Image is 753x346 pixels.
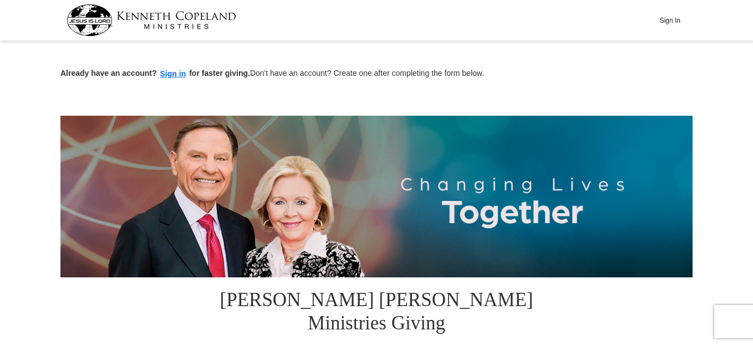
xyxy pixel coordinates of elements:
strong: Already have an account? for faster giving. [60,69,250,78]
img: kcm-header-logo.svg [67,4,236,36]
button: Sign In [653,12,686,29]
p: Don't have an account? Create one after completing the form below. [60,68,693,80]
button: Sign in [157,68,190,80]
